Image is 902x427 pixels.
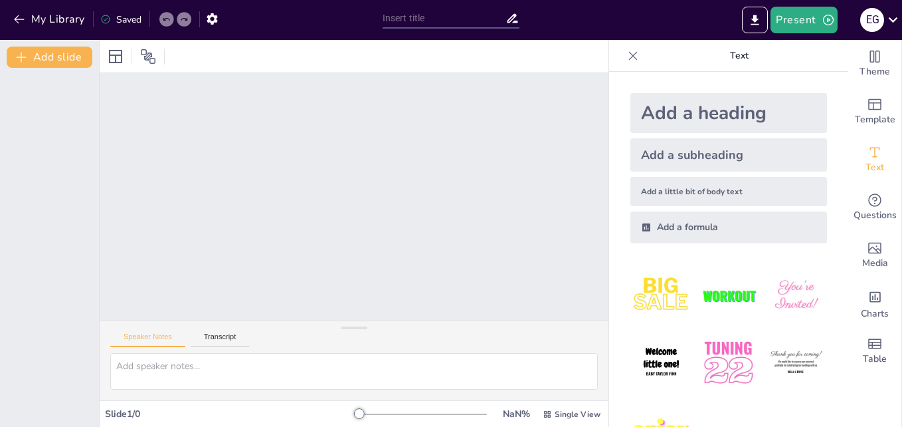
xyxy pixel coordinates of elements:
div: Layout [105,46,126,67]
button: E G [860,7,884,33]
div: Add images, graphics, shapes or video [848,231,901,279]
div: Add charts and graphs [848,279,901,327]
span: Table [863,352,887,366]
span: Theme [859,65,890,79]
button: Export to PowerPoint [742,7,768,33]
div: Slide 1 / 0 [105,408,359,420]
div: Saved [100,13,141,26]
img: 6.jpeg [765,332,827,394]
p: Text [644,40,835,72]
button: Speaker Notes [110,333,185,347]
div: Add a subheading [630,138,827,172]
span: Position [140,49,156,65]
button: Transcript [191,333,250,347]
div: NaN % [500,408,532,420]
img: 1.jpeg [630,265,692,327]
span: Template [855,112,895,127]
div: Add a formula [630,212,827,243]
button: Present [770,7,837,33]
div: Add ready made slides [848,88,901,136]
img: 2.jpeg [697,265,759,327]
div: Add text boxes [848,136,901,184]
div: Add a little bit of body text [630,177,827,206]
div: Add a table [848,327,901,375]
img: 4.jpeg [630,332,692,394]
span: Text [865,160,884,175]
span: Questions [854,208,897,223]
div: Add a heading [630,93,827,133]
button: My Library [10,9,90,30]
span: Media [862,256,888,271]
img: 5.jpeg [697,332,759,394]
div: Change the overall theme [848,40,901,88]
span: Single View [555,409,600,420]
img: 3.jpeg [765,265,827,327]
button: Add slide [7,47,92,68]
div: Get real-time input from your audience [848,184,901,231]
span: Charts [861,307,889,321]
div: E G [860,8,884,32]
input: Insert title [383,9,505,28]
